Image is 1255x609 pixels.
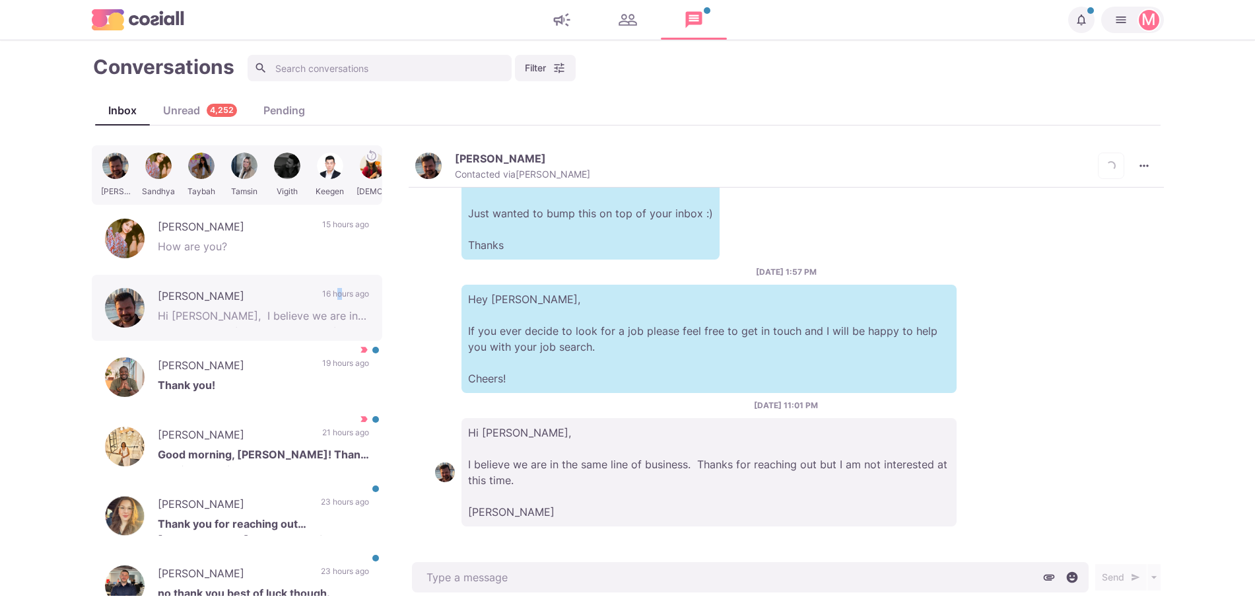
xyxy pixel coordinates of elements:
p: [PERSON_NAME] [158,288,309,308]
p: [PERSON_NAME] [158,427,309,447]
p: 21 hours ago [322,427,369,447]
p: 23 hours ago [321,565,369,585]
button: Filter [515,55,576,81]
p: no thank you best of luck though. [158,585,369,605]
img: Steven Oliver [435,462,455,482]
div: Unread [150,102,250,118]
button: Add add contacts [1098,153,1124,179]
h1: Conversations [93,55,234,79]
p: Good morning, [PERSON_NAME]! Thank you for reaching out. How are you doing? I just noticed your m... [158,447,369,466]
img: Rilind Berisha [105,565,145,605]
img: Steven Oliver [105,288,145,328]
p: Thank you! [158,377,369,397]
p: [PERSON_NAME] [158,219,309,238]
p: 15 hours ago [322,219,369,238]
div: Martin [1141,12,1156,28]
p: 16 hours ago [322,288,369,308]
p: 19 hours ago [322,357,369,377]
p: [DATE] 1:57 PM [756,266,817,278]
p: 4,252 [210,104,234,117]
p: [PERSON_NAME] [455,152,546,165]
div: Pending [250,102,318,118]
p: How are you? [158,238,369,258]
div: Inbox [95,102,150,118]
button: More menu [1131,153,1157,179]
button: Select emoji [1062,567,1082,587]
button: Send [1095,564,1147,591]
p: Hi [PERSON_NAME], I believe we are in the same line of business. Thanks for reaching out but I am... [461,418,957,526]
p: Thank you for reaching out [PERSON_NAME]. I am not looking at this time but appreciate you thinki... [158,516,369,536]
img: Isaac O. [105,357,145,397]
input: Search conversations [248,55,512,81]
img: Sandhya Yadav [105,219,145,258]
img: Danielle S. [105,496,145,536]
p: Hey [PERSON_NAME], If you ever decide to look for a job please feel free to get in touch and I wi... [461,285,957,393]
p: [PERSON_NAME] [158,496,308,516]
p: [PERSON_NAME] [158,565,308,585]
p: [PERSON_NAME] [158,357,309,377]
img: Jasveer Yadav [105,427,145,466]
p: 23 hours ago [321,496,369,516]
p: Hi [PERSON_NAME], I believe we are in the same line of business. Thanks for reaching out but I am... [158,308,369,328]
button: Notifications [1068,7,1095,33]
p: [DATE] 11:01 PM [754,400,818,412]
img: logo [92,9,184,30]
p: Hello [PERSON_NAME] Just wanted to bump this on top of your inbox :) Thanks [461,167,720,260]
button: Attach files [1039,567,1059,587]
img: Steven Oliver [415,153,442,179]
p: Contacted via [PERSON_NAME] [455,168,590,180]
button: Steven Oliver[PERSON_NAME]Contacted via[PERSON_NAME] [415,152,590,180]
button: Martin [1101,7,1164,33]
